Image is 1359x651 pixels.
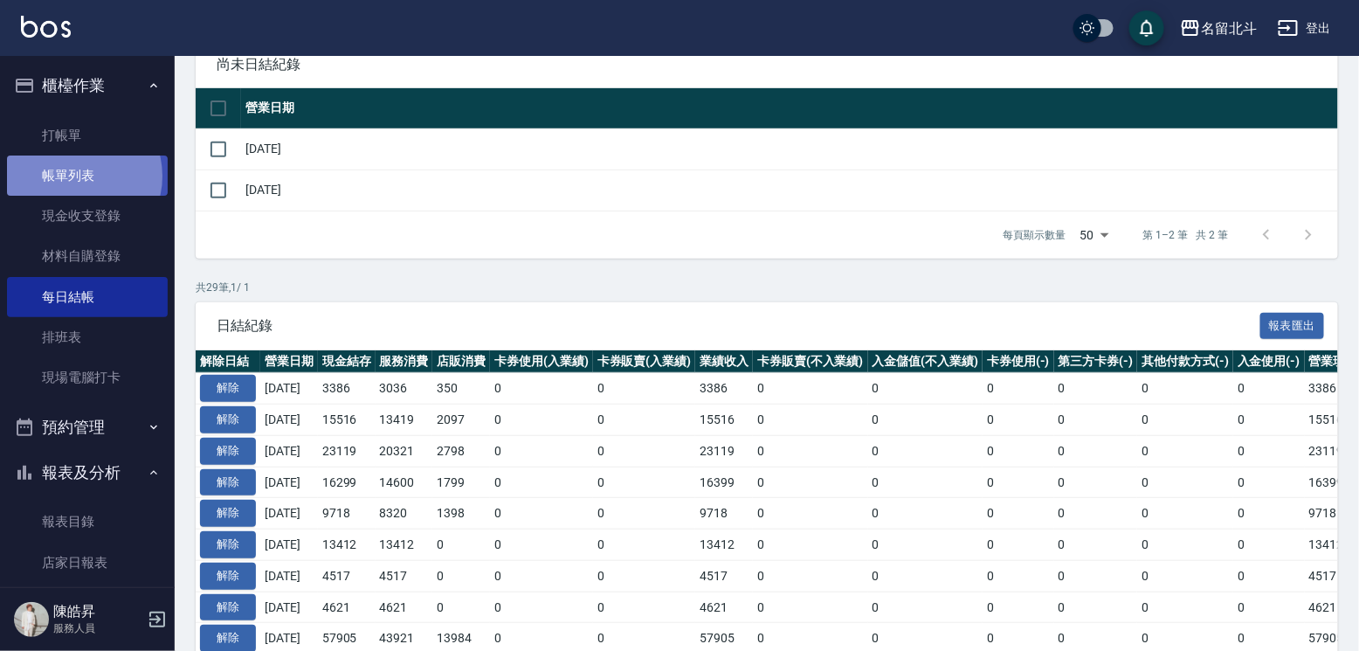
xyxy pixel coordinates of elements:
[200,375,256,402] button: 解除
[593,373,696,405] td: 0
[7,317,168,357] a: 排班表
[432,498,490,530] td: 1398
[1233,373,1305,405] td: 0
[695,350,753,373] th: 業績收入
[432,373,490,405] td: 350
[983,467,1054,498] td: 0
[376,467,433,498] td: 14600
[260,467,318,498] td: [DATE]
[593,467,696,498] td: 0
[868,373,983,405] td: 0
[490,498,593,530] td: 0
[753,560,868,592] td: 0
[1260,316,1325,333] a: 報表匯出
[241,128,1338,170] td: [DATE]
[593,560,696,592] td: 0
[1054,498,1138,530] td: 0
[983,350,1054,373] th: 卡券使用(-)
[7,450,168,495] button: 報表及分析
[241,88,1338,129] th: 營業日期
[318,350,376,373] th: 現金結存
[1137,350,1233,373] th: 其他付款方式(-)
[490,560,593,592] td: 0
[983,530,1054,561] td: 0
[1054,435,1138,467] td: 0
[1004,227,1066,243] p: 每頁顯示數量
[695,435,753,467] td: 23119
[1137,467,1233,498] td: 0
[318,373,376,405] td: 3386
[1054,405,1138,436] td: 0
[14,602,49,637] img: Person
[593,592,696,623] td: 0
[753,405,868,436] td: 0
[196,280,1338,295] p: 共 29 筆, 1 / 1
[200,563,256,590] button: 解除
[695,530,753,561] td: 13412
[53,620,142,636] p: 服務人員
[7,502,168,542] a: 報表目錄
[217,317,1260,335] span: 日結紀錄
[1137,435,1233,467] td: 0
[7,196,168,236] a: 現金收支登錄
[593,498,696,530] td: 0
[1054,530,1138,561] td: 0
[196,350,260,373] th: 解除日結
[695,467,753,498] td: 16399
[490,405,593,436] td: 0
[7,583,168,623] a: 互助日報表
[1233,467,1305,498] td: 0
[7,236,168,276] a: 材料自購登錄
[200,594,256,621] button: 解除
[1233,405,1305,436] td: 0
[490,435,593,467] td: 0
[753,498,868,530] td: 0
[260,405,318,436] td: [DATE]
[318,560,376,592] td: 4517
[260,435,318,467] td: [DATE]
[1233,435,1305,467] td: 0
[217,56,1317,73] span: 尚未日結紀錄
[868,560,983,592] td: 0
[593,530,696,561] td: 0
[695,592,753,623] td: 4621
[490,530,593,561] td: 0
[376,373,433,405] td: 3036
[318,498,376,530] td: 9718
[983,435,1054,467] td: 0
[1137,373,1233,405] td: 0
[260,498,318,530] td: [DATE]
[200,500,256,527] button: 解除
[1054,560,1138,592] td: 0
[695,498,753,530] td: 9718
[432,467,490,498] td: 1799
[1137,405,1233,436] td: 0
[376,592,433,623] td: 4621
[1173,10,1264,46] button: 名留北斗
[983,592,1054,623] td: 0
[7,63,168,108] button: 櫃檯作業
[983,373,1054,405] td: 0
[753,467,868,498] td: 0
[983,498,1054,530] td: 0
[376,560,433,592] td: 4517
[695,373,753,405] td: 3386
[868,350,983,373] th: 入金儲值(不入業績)
[53,603,142,620] h5: 陳皓昇
[200,531,256,558] button: 解除
[1054,467,1138,498] td: 0
[1201,17,1257,39] div: 名留北斗
[868,435,983,467] td: 0
[7,543,168,583] a: 店家日報表
[432,405,490,436] td: 2097
[753,435,868,467] td: 0
[868,467,983,498] td: 0
[1233,350,1305,373] th: 入金使用(-)
[1073,211,1115,259] div: 50
[868,498,983,530] td: 0
[753,350,868,373] th: 卡券販賣(不入業績)
[1137,592,1233,623] td: 0
[376,435,433,467] td: 20321
[432,530,490,561] td: 0
[200,406,256,433] button: 解除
